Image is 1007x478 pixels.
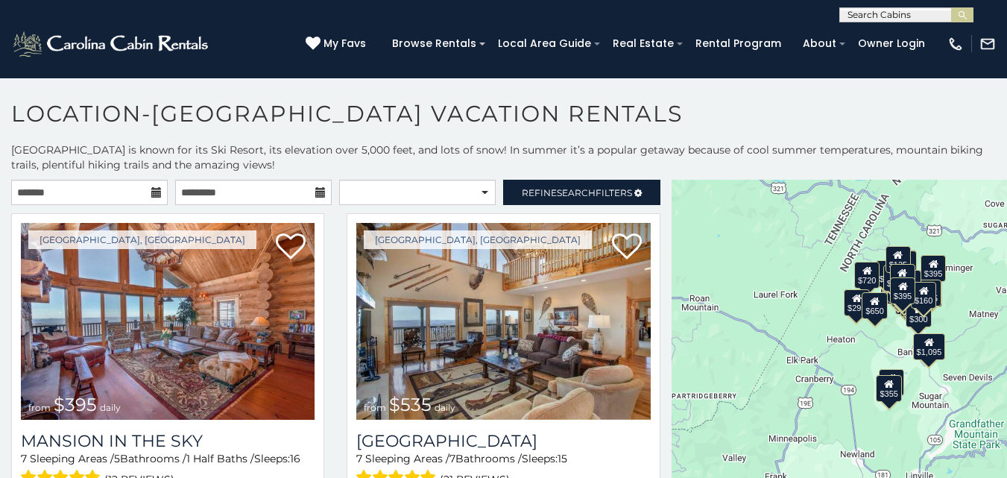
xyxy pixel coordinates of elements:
[389,394,432,415] span: $535
[891,251,916,277] div: $265
[21,431,315,451] a: Mansion In The Sky
[886,245,911,272] div: $125
[54,394,97,415] span: $395
[11,29,212,59] img: White-1-2.png
[906,301,931,327] div: $300
[290,452,300,465] span: 16
[186,452,254,465] span: 1 Half Baths /
[503,180,660,205] a: RefineSearchFilters
[21,452,27,465] span: 7
[364,402,386,413] span: from
[862,292,887,319] div: $650
[435,402,455,413] span: daily
[605,32,681,55] a: Real Estate
[356,223,650,420] img: Southern Star Lodge
[879,369,904,396] div: $225
[916,280,941,306] div: $430
[921,255,946,282] div: $395
[323,36,366,51] span: My Favs
[612,232,642,263] a: Add to favorites
[557,187,596,198] span: Search
[449,452,455,465] span: 7
[854,261,880,288] div: $720
[883,264,909,291] div: $425
[21,223,315,420] img: Mansion In The Sky
[688,32,789,55] a: Rental Program
[891,280,917,306] div: $545
[795,32,844,55] a: About
[979,36,996,52] img: mail-regular-white.png
[28,402,51,413] span: from
[114,452,120,465] span: 5
[947,36,964,52] img: phone-regular-white.png
[558,452,567,465] span: 15
[364,230,592,249] a: [GEOGRAPHIC_DATA], [GEOGRAPHIC_DATA]
[306,36,370,52] a: My Favs
[385,32,484,55] a: Browse Rentals
[912,333,945,360] div: $1,095
[356,223,650,420] a: Southern Star Lodge from $535 daily
[844,289,869,315] div: $295
[876,374,901,401] div: $355
[915,280,941,306] div: $435
[522,187,632,198] span: Refine Filters
[356,431,650,451] a: [GEOGRAPHIC_DATA]
[28,230,256,249] a: [GEOGRAPHIC_DATA], [GEOGRAPHIC_DATA]
[21,223,315,420] a: Mansion In The Sky from $395 daily
[100,402,121,413] span: daily
[850,32,932,55] a: Owner Login
[490,32,599,55] a: Local Area Guide
[356,452,362,465] span: 7
[890,263,915,290] div: $180
[356,431,650,451] h3: Southern Star Lodge
[890,277,915,304] div: $395
[911,282,936,309] div: $160
[276,232,306,263] a: Add to favorites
